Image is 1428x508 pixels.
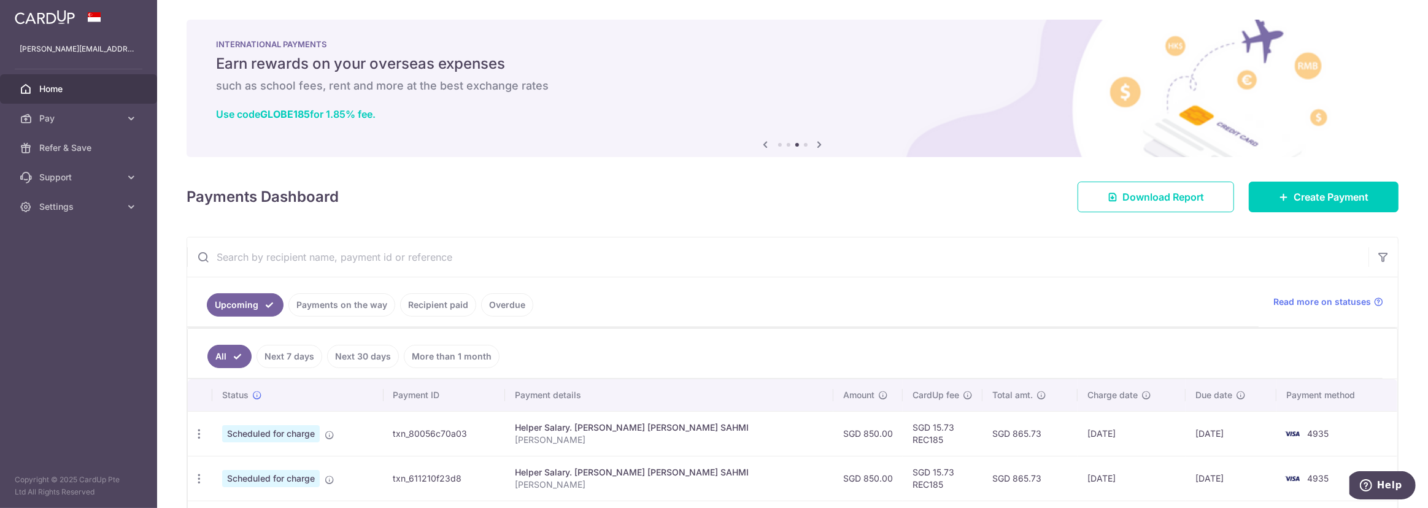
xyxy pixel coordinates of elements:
span: Create Payment [1294,190,1368,204]
span: Amount [843,389,874,401]
a: Overdue [481,293,533,317]
a: Download Report [1078,182,1234,212]
td: SGD 850.00 [833,456,903,501]
p: [PERSON_NAME][EMAIL_ADDRESS][DOMAIN_NAME] [20,43,137,55]
th: Payment method [1276,379,1397,411]
img: Bank Card [1280,426,1305,441]
h5: Earn rewards on your overseas expenses [216,54,1369,74]
td: SGD 865.73 [982,411,1078,456]
td: [DATE] [1078,456,1186,501]
td: SGD 865.73 [982,456,1078,501]
th: Payment details [505,379,833,411]
p: [PERSON_NAME] [515,479,824,491]
span: Refer & Save [39,142,120,154]
a: More than 1 month [404,345,500,368]
td: SGD 15.73 REC185 [903,456,982,501]
h4: Payments Dashboard [187,186,339,208]
td: [DATE] [1186,456,1276,501]
span: Status [222,389,249,401]
span: Home [39,83,120,95]
b: GLOBE185 [260,108,310,120]
img: Bank Card [1280,471,1305,486]
input: Search by recipient name, payment id or reference [187,237,1368,277]
div: Helper Salary. [PERSON_NAME] [PERSON_NAME] SAHMI [515,421,824,434]
td: txn_80056c70a03 [384,411,505,456]
a: Next 7 days [257,345,322,368]
span: Settings [39,201,120,213]
span: Pay [39,112,120,125]
a: All [207,345,252,368]
a: Payments on the way [288,293,395,317]
span: 4935 [1307,473,1329,483]
a: Upcoming [207,293,284,317]
a: Create Payment [1249,182,1399,212]
td: [DATE] [1186,411,1276,456]
span: Due date [1195,389,1232,401]
p: INTERNATIONAL PAYMENTS [216,39,1369,49]
span: Support [39,171,120,183]
td: SGD 15.73 REC185 [903,411,982,456]
th: Payment ID [384,379,505,411]
img: CardUp [15,10,75,25]
td: SGD 850.00 [833,411,903,456]
span: Download Report [1122,190,1204,204]
span: Read more on statuses [1273,296,1371,308]
img: International Payment Banner [187,20,1399,157]
td: [DATE] [1078,411,1186,456]
p: [PERSON_NAME] [515,434,824,446]
span: Total amt. [992,389,1033,401]
span: Scheduled for charge [222,470,320,487]
td: txn_611210f23d8 [384,456,505,501]
a: Next 30 days [327,345,399,368]
h6: such as school fees, rent and more at the best exchange rates [216,79,1369,93]
a: Use codeGLOBE185for 1.85% fee. [216,108,376,120]
a: Read more on statuses [1273,296,1383,308]
span: CardUp fee [913,389,959,401]
span: 4935 [1307,428,1329,439]
div: Helper Salary. [PERSON_NAME] [PERSON_NAME] SAHMI [515,466,824,479]
span: Charge date [1087,389,1138,401]
span: Scheduled for charge [222,425,320,442]
iframe: Opens a widget where you can find more information [1349,471,1416,502]
a: Recipient paid [400,293,476,317]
